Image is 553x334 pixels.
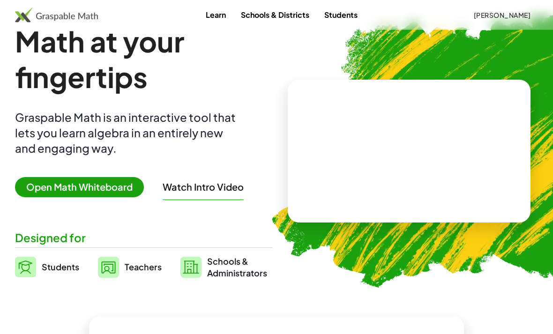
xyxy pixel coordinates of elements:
img: svg%3e [180,257,202,278]
div: Designed for [15,230,273,246]
a: Students [15,256,79,279]
img: svg%3e [98,257,119,278]
a: Students [317,6,365,23]
video: What is this? This is dynamic math notation. Dynamic math notation plays a central role in how Gr... [339,116,479,186]
img: svg%3e [15,257,36,278]
a: Schools &Administrators [180,256,267,279]
span: Teachers [125,262,162,273]
a: Schools & Districts [233,6,317,23]
button: Watch Intro Video [163,181,244,193]
h1: Math at your fingertips [15,24,273,95]
a: Learn [198,6,233,23]
span: Students [42,262,79,273]
a: Teachers [98,256,162,279]
span: Schools & Administrators [207,256,267,279]
button: [PERSON_NAME] [466,7,538,23]
span: Open Math Whiteboard [15,178,144,198]
div: Graspable Math is an interactive tool that lets you learn algebra in an entirely new and engaging... [15,110,240,156]
a: Open Math Whiteboard [15,183,151,193]
span: [PERSON_NAME] [473,11,531,19]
